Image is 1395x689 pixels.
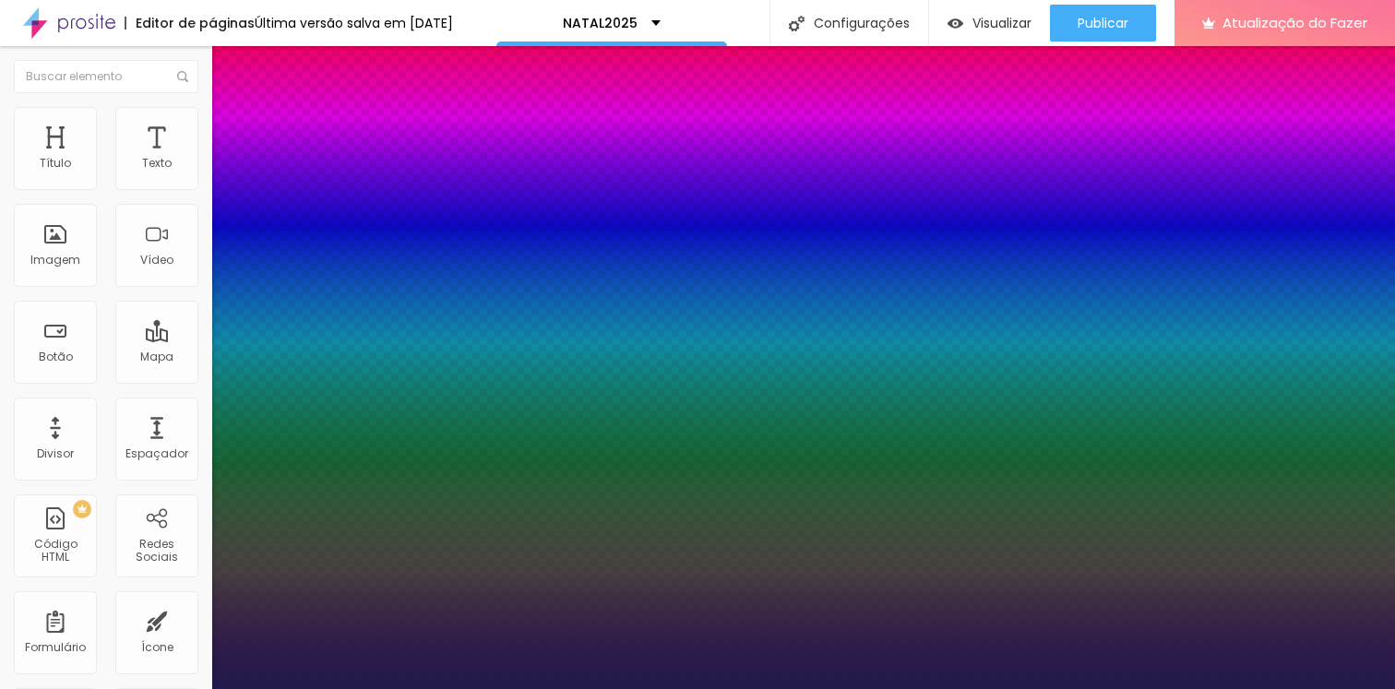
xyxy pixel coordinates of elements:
font: Última versão salva em [DATE] [255,14,453,32]
font: Texto [142,155,172,171]
font: Visualizar [972,14,1031,32]
font: Editor de páginas [136,14,255,32]
input: Buscar elemento [14,60,198,93]
img: Ícone [177,71,188,82]
font: Título [40,155,71,171]
font: Mapa [140,349,173,364]
font: Formulário [25,639,86,655]
font: Divisor [37,445,74,461]
font: Espaçador [125,445,188,461]
img: Ícone [789,16,805,31]
img: view-1.svg [948,16,963,31]
button: Publicar [1050,5,1156,42]
font: NATAL2025 [563,14,638,32]
font: Vídeo [140,252,173,267]
font: Ícone [141,639,173,655]
font: Código HTML [34,536,77,564]
button: Visualizar [929,5,1050,42]
font: Configurações [814,14,910,32]
font: Imagem [30,252,80,267]
font: Atualização do Fazer [1222,13,1367,32]
font: Publicar [1078,14,1128,32]
font: Redes Sociais [136,536,178,564]
font: Botão [39,349,73,364]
